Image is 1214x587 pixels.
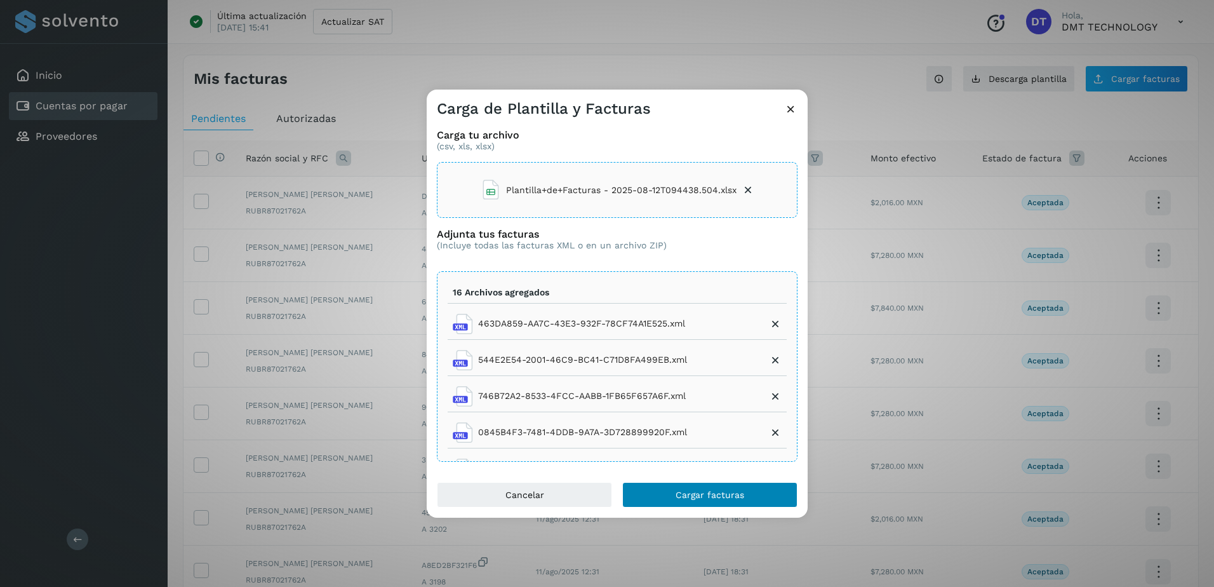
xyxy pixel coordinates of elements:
span: 544E2E54-2001-46C9-BC41-C71D8FA499EB.xml [478,353,687,367]
span: Cancelar [505,490,544,499]
span: 463DA859-AA7C-43E3-932F-78CF74A1E525.xml [478,317,685,330]
span: 0845B4F3-7481-4DDB-9A7A-3D728899920F.xml [478,426,687,439]
p: 16 Archivos agregados [453,287,549,298]
p: (Incluye todas las facturas XML o en un archivo ZIP) [437,240,667,251]
button: Cargar facturas [622,482,797,508]
h3: Carga tu archivo [437,129,797,141]
h3: Carga de Plantilla y Facturas [437,100,651,118]
span: 746B72A2-8533-4FCC-AABB-1FB65F657A6F.xml [478,389,686,403]
span: Plantilla+de+Facturas - 2025-08-12T094438.504.xlsx [506,184,737,197]
h3: Adjunta tus facturas [437,228,667,240]
p: (csv, xls, xlsx) [437,141,797,152]
button: Cancelar [437,482,612,508]
span: Cargar facturas [676,490,744,499]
